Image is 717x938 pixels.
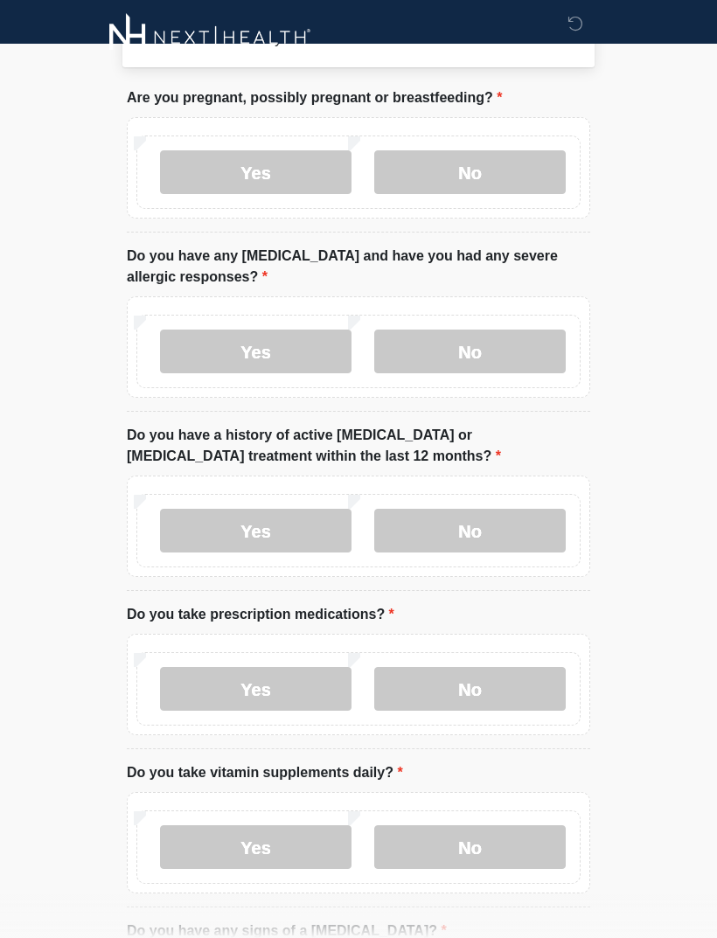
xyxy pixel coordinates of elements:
[160,667,352,711] label: Yes
[374,509,566,552] label: No
[127,762,403,783] label: Do you take vitamin supplements daily?
[109,13,311,61] img: Next-Health Woodland Hills Logo
[374,330,566,373] label: No
[374,667,566,711] label: No
[160,330,352,373] label: Yes
[127,246,590,288] label: Do you have any [MEDICAL_DATA] and have you had any severe allergic responses?
[160,825,352,869] label: Yes
[160,509,352,552] label: Yes
[127,425,590,467] label: Do you have a history of active [MEDICAL_DATA] or [MEDICAL_DATA] treatment within the last 12 mon...
[127,604,394,625] label: Do you take prescription medications?
[160,150,352,194] label: Yes
[374,825,566,869] label: No
[374,150,566,194] label: No
[127,87,502,108] label: Are you pregnant, possibly pregnant or breastfeeding?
